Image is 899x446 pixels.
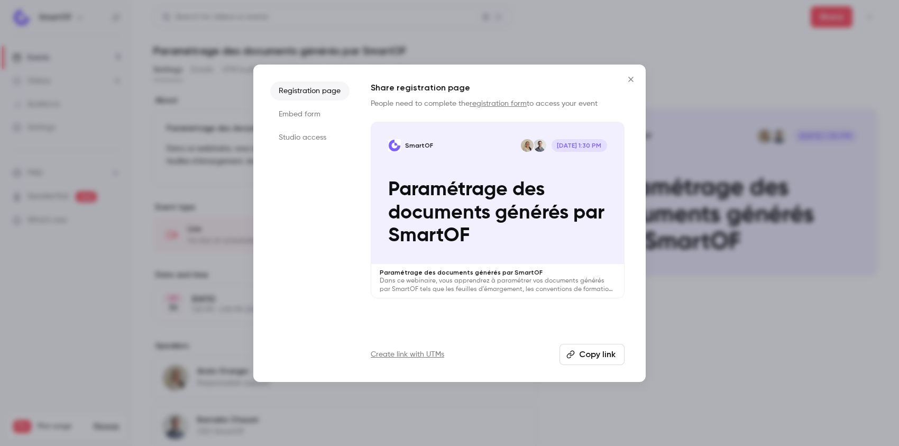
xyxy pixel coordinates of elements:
p: People need to complete the to access your event [371,98,625,109]
li: Studio access [270,128,350,147]
a: registration form [470,100,527,107]
img: Paramétrage des documents générés par SmartOF [388,139,401,152]
p: Paramétrage des documents générés par SmartOF [388,178,607,247]
p: Dans ce webinaire, vous apprendrez à paramétrer vos documents générés par SmartOF tels que les fe... [380,277,616,294]
p: Paramétrage des documents générés par SmartOF [380,268,616,277]
img: Anaïs Granger [521,139,534,152]
p: SmartOF [405,141,433,150]
a: Paramétrage des documents générés par SmartOFSmartOFBarnabé ChauvinAnaïs Granger[DATE] 1:30 PMPar... [371,122,625,299]
a: Create link with UTMs [371,349,444,360]
h1: Share registration page [371,81,625,94]
span: [DATE] 1:30 PM [552,139,607,152]
li: Registration page [270,81,350,101]
button: Close [620,69,641,90]
button: Copy link [559,344,625,365]
img: Barnabé Chauvin [534,139,546,152]
li: Embed form [270,105,350,124]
